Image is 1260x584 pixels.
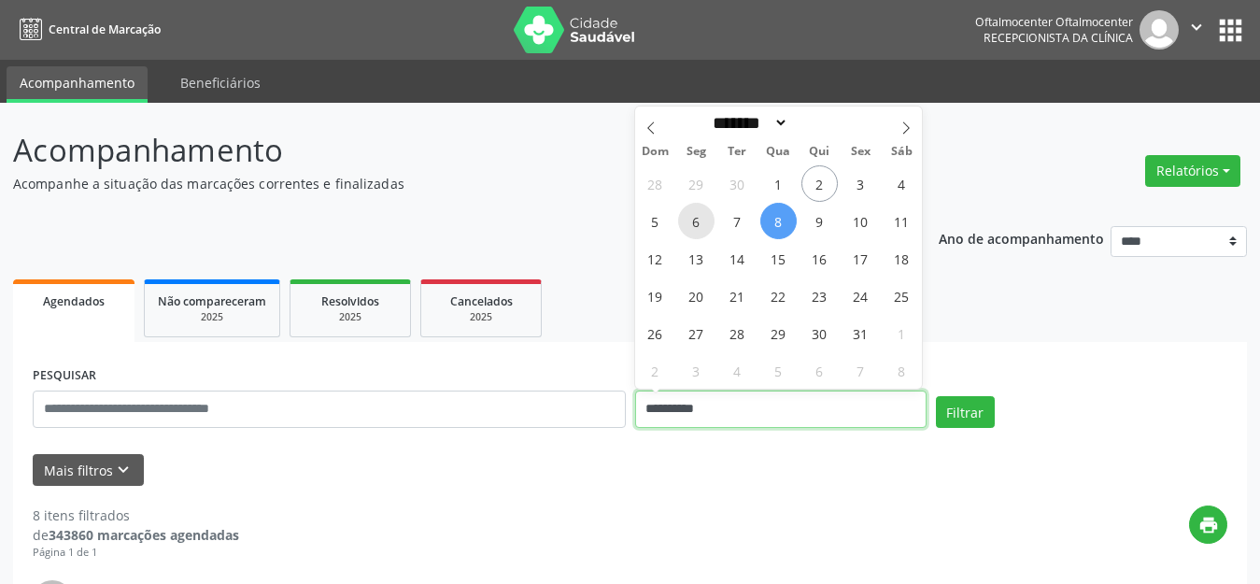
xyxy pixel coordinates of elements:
[678,240,715,277] span: Outubro 13, 2025
[637,165,673,202] span: Setembro 28, 2025
[113,460,134,480] i: keyboard_arrow_down
[33,454,144,487] button: Mais filtroskeyboard_arrow_down
[975,14,1133,30] div: Oftalmocenter Oftalmocenter
[884,203,920,239] span: Outubro 11, 2025
[13,127,877,174] p: Acompanhamento
[719,278,756,314] span: Outubro 21, 2025
[158,310,266,324] div: 2025
[678,352,715,389] span: Novembro 3, 2025
[1145,155,1240,187] button: Relatórios
[719,315,756,351] span: Outubro 28, 2025
[678,165,715,202] span: Setembro 29, 2025
[936,396,995,428] button: Filtrar
[33,545,239,561] div: Página 1 de 1
[842,352,879,389] span: Novembro 7, 2025
[842,315,879,351] span: Outubro 31, 2025
[1186,17,1207,37] i: 
[757,146,799,158] span: Qua
[801,165,838,202] span: Outubro 2, 2025
[304,310,397,324] div: 2025
[637,352,673,389] span: Novembro 2, 2025
[321,293,379,309] span: Resolvidos
[637,240,673,277] span: Outubro 12, 2025
[984,30,1133,46] span: Recepcionista da clínica
[884,165,920,202] span: Outubro 4, 2025
[801,203,838,239] span: Outubro 9, 2025
[7,66,148,103] a: Acompanhamento
[635,146,676,158] span: Dom
[760,315,797,351] span: Outubro 29, 2025
[167,66,274,99] a: Beneficiários
[43,293,105,309] span: Agendados
[719,203,756,239] span: Outubro 7, 2025
[801,315,838,351] span: Outubro 30, 2025
[799,146,840,158] span: Qui
[1214,14,1247,47] button: apps
[760,278,797,314] span: Outubro 22, 2025
[1198,515,1219,535] i: print
[842,278,879,314] span: Outubro 24, 2025
[719,352,756,389] span: Novembro 4, 2025
[801,278,838,314] span: Outubro 23, 2025
[884,240,920,277] span: Outubro 18, 2025
[760,352,797,389] span: Novembro 5, 2025
[719,240,756,277] span: Outubro 14, 2025
[760,165,797,202] span: Outubro 1, 2025
[158,293,266,309] span: Não compareceram
[840,146,881,158] span: Sex
[678,278,715,314] span: Outubro 20, 2025
[13,174,877,193] p: Acompanhe a situação das marcações correntes e finalizadas
[760,203,797,239] span: Outubro 8, 2025
[434,310,528,324] div: 2025
[884,278,920,314] span: Outubro 25, 2025
[884,352,920,389] span: Novembro 8, 2025
[1189,506,1227,544] button: print
[13,14,161,45] a: Central de Marcação
[760,240,797,277] span: Outubro 15, 2025
[939,226,1104,249] p: Ano de acompanhamento
[884,315,920,351] span: Novembro 1, 2025
[49,21,161,37] span: Central de Marcação
[678,315,715,351] span: Outubro 27, 2025
[881,146,922,158] span: Sáb
[842,203,879,239] span: Outubro 10, 2025
[801,240,838,277] span: Outubro 16, 2025
[49,526,239,544] strong: 343860 marcações agendadas
[707,113,789,133] select: Month
[1140,10,1179,50] img: img
[33,362,96,391] label: PESQUISAR
[678,203,715,239] span: Outubro 6, 2025
[716,146,757,158] span: Ter
[842,240,879,277] span: Outubro 17, 2025
[450,293,513,309] span: Cancelados
[1179,10,1214,50] button: 
[33,506,239,525] div: 8 itens filtrados
[842,165,879,202] span: Outubro 3, 2025
[719,165,756,202] span: Setembro 30, 2025
[637,278,673,314] span: Outubro 19, 2025
[801,352,838,389] span: Novembro 6, 2025
[33,525,239,545] div: de
[637,315,673,351] span: Outubro 26, 2025
[788,113,850,133] input: Year
[675,146,716,158] span: Seg
[637,203,673,239] span: Outubro 5, 2025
